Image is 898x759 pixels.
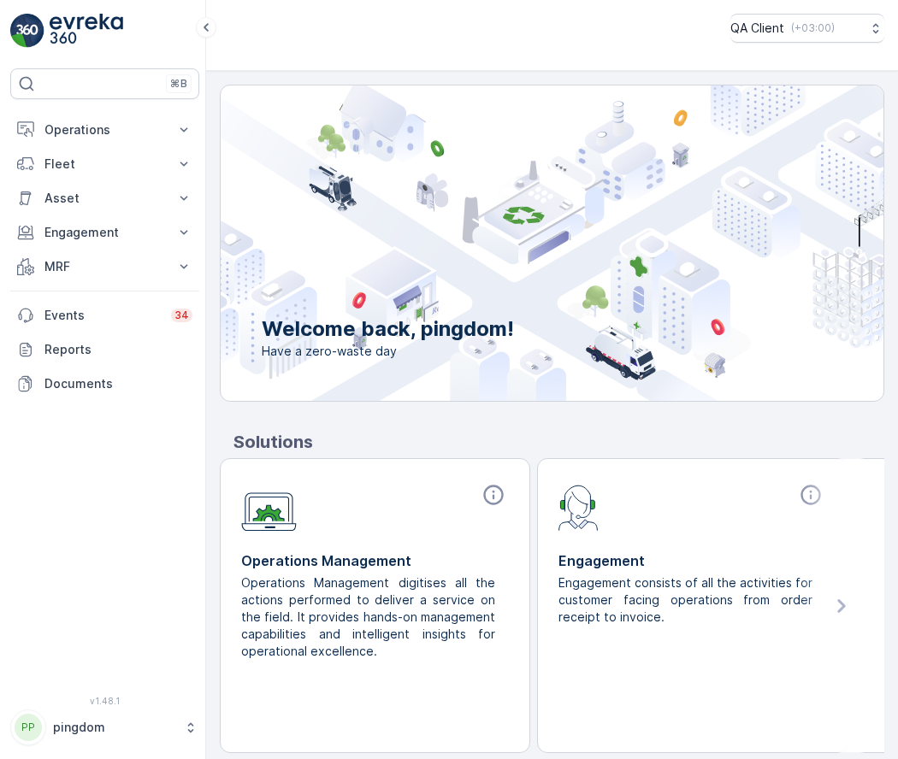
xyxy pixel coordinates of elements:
[10,181,199,215] button: Asset
[44,224,165,241] p: Engagement
[44,190,165,207] p: Asset
[44,258,165,275] p: MRF
[44,341,192,358] p: Reports
[241,483,297,532] img: module-icon
[10,250,199,284] button: MRF
[241,574,495,660] p: Operations Management digitises all the actions performed to deliver a service on the field. It p...
[262,315,514,343] p: Welcome back, pingdom!
[15,714,42,741] div: PP
[10,332,199,367] a: Reports
[10,113,199,147] button: Operations
[730,14,884,43] button: QA Client(+03:00)
[10,367,199,401] a: Documents
[791,21,835,35] p: ( +03:00 )
[241,550,509,571] p: Operations Management
[10,298,199,332] a: Events34
[730,20,784,37] p: QA Client
[53,719,175,736] p: pingdom
[144,85,883,401] img: city illustration
[44,156,165,173] p: Fleet
[174,309,189,322] p: 34
[44,307,161,324] p: Events
[10,696,199,706] span: v 1.48.1
[10,14,44,48] img: logo
[233,429,884,455] p: Solutions
[44,121,165,138] p: Operations
[10,215,199,250] button: Engagement
[558,550,826,571] p: Engagement
[10,709,199,745] button: PPpingdom
[262,343,514,360] span: Have a zero-waste day
[44,375,192,392] p: Documents
[558,574,812,626] p: Engagement consists of all the activities for customer facing operations from order receipt to in...
[558,483,599,531] img: module-icon
[50,14,123,48] img: logo_light-DOdMpM7g.png
[170,77,187,91] p: ⌘B
[10,147,199,181] button: Fleet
